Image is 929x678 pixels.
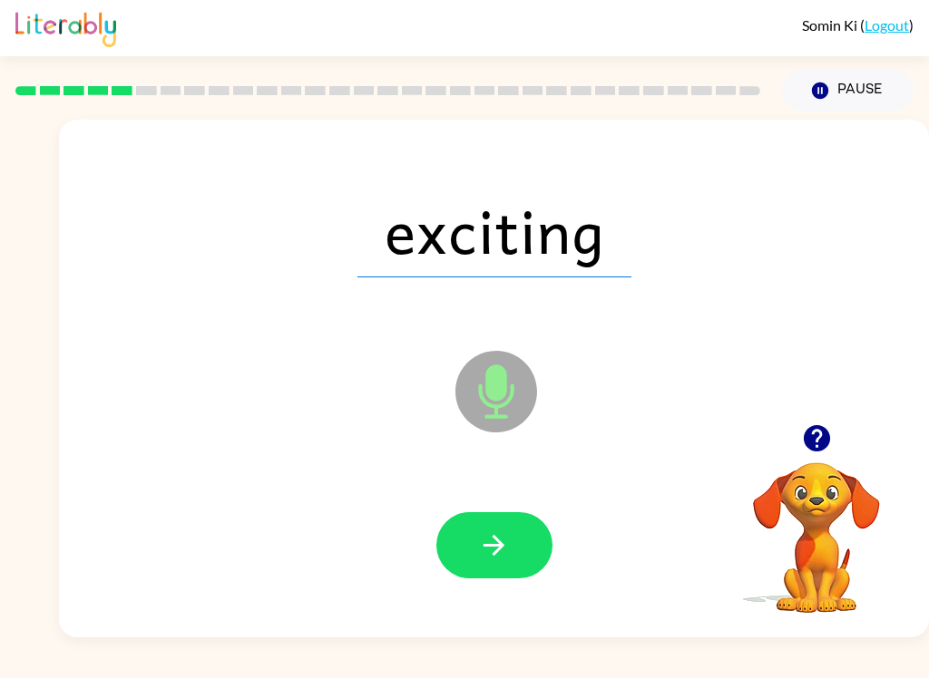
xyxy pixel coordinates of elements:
span: exciting [357,183,631,277]
button: Pause [782,70,914,111]
video: Your browser must support playing .mp4 files to use Literably. Please try using another browser. [726,434,907,615]
img: Literably [15,7,116,47]
span: Somin Ki [802,16,860,34]
div: ( ) [802,16,914,34]
a: Logout [865,16,909,34]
